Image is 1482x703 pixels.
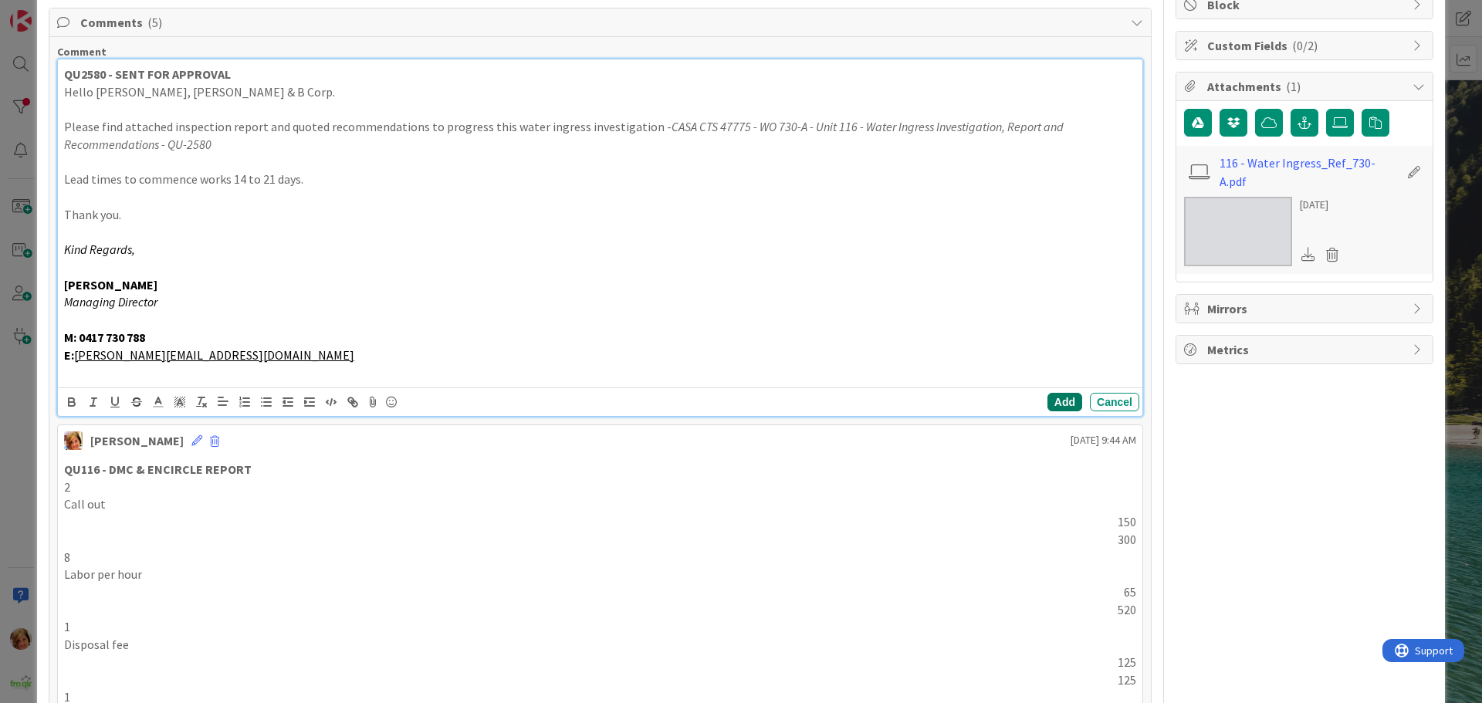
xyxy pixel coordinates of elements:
strong: [PERSON_NAME] [64,277,157,292]
img: KD [64,431,83,450]
p: Disposal fee [64,636,1136,654]
p: 65 [64,583,1136,601]
p: 520 [64,601,1136,619]
p: 8 [64,549,1136,566]
span: Support [32,2,70,21]
button: Add [1047,393,1082,411]
span: ( 0/2 ) [1292,38,1318,53]
strong: QU116 - DMC & ENCIRCLE REPORT [64,461,252,477]
span: Comments [80,13,1123,32]
p: Thank you. [64,206,1136,224]
em: Managing Director [64,294,157,309]
span: Comment [57,45,107,59]
span: Attachments [1207,77,1405,96]
p: Hello [PERSON_NAME], [PERSON_NAME] & B Corp. [64,83,1136,101]
p: 1 [64,618,1136,636]
div: [DATE] [1300,197,1345,213]
a: [PERSON_NAME][EMAIL_ADDRESS][DOMAIN_NAME] [74,347,354,363]
strong: E: [64,347,74,363]
em: Kind Regards, [64,242,135,257]
strong: M: 0417 730 788 [64,330,145,345]
p: 125 [64,654,1136,671]
strong: QU2580 - SENT FOR APPROVAL [64,66,231,82]
div: Download [1300,245,1317,265]
span: ( 5 ) [147,15,162,30]
em: CASA CTS 47775 - WO 730-A - Unit 116 - Water Ingress Investigation, Report and Recommendations - ... [64,119,1066,152]
p: 2 [64,478,1136,496]
span: [DATE] 9:44 AM [1071,432,1136,448]
p: 300 [64,531,1136,549]
button: Cancel [1090,393,1139,411]
p: Call out [64,495,1136,513]
span: Metrics [1207,340,1405,359]
p: 150 [64,513,1136,531]
p: Labor per hour [64,566,1136,583]
p: 125 [64,671,1136,689]
span: ( 1 ) [1286,79,1301,94]
span: Custom Fields [1207,36,1405,55]
span: Mirrors [1207,299,1405,318]
p: Lead times to commence works 14 to 21 days. [64,171,1136,188]
p: Please find attached inspection report and quoted recommendations to progress this water ingress ... [64,118,1136,153]
div: [PERSON_NAME] [90,431,184,450]
a: 116 - Water Ingress_Ref_730-A.pdf [1220,154,1399,191]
